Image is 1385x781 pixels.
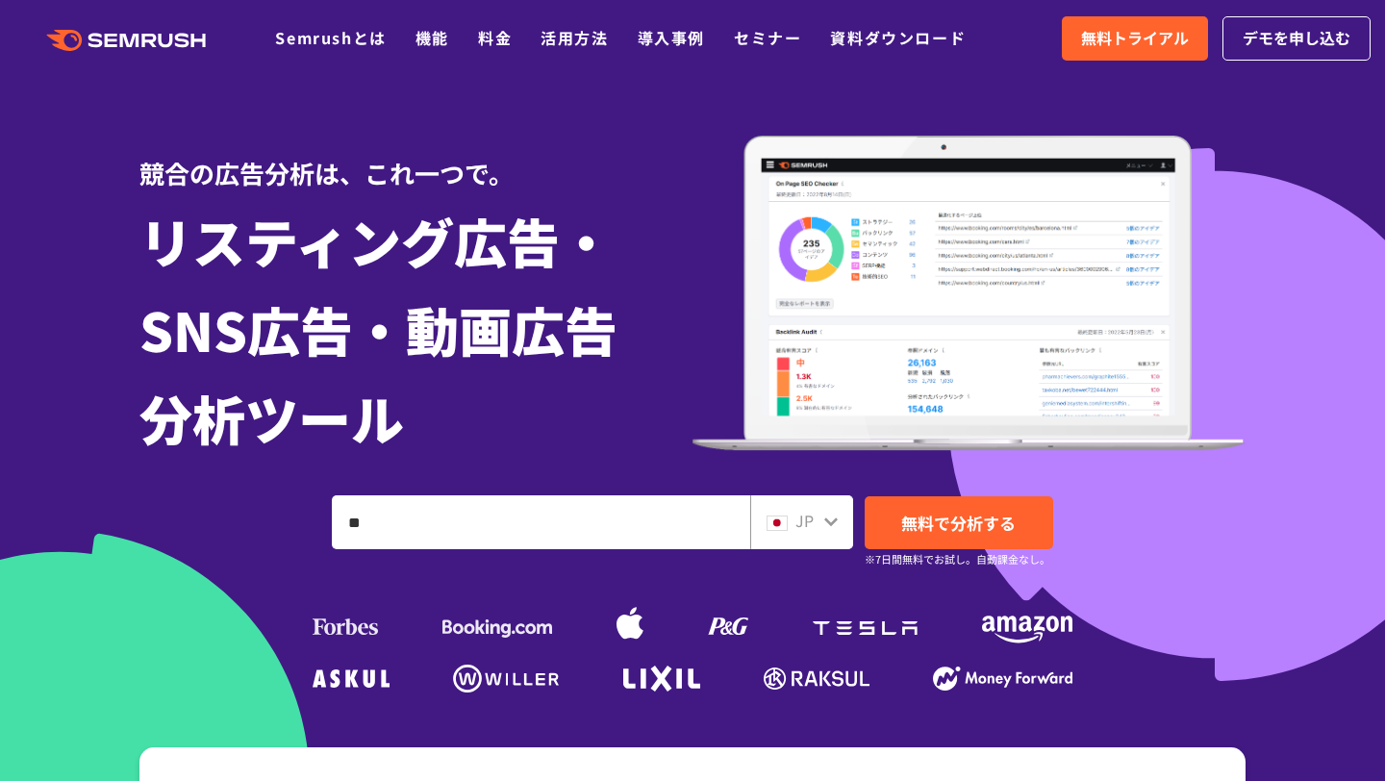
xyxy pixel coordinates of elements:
[1243,26,1350,51] span: デモを申し込む
[901,511,1016,535] span: 無料で分析する
[865,496,1053,549] a: 無料で分析する
[795,509,814,532] span: JP
[734,26,801,49] a: セミナー
[1081,26,1189,51] span: 無料トライアル
[139,196,692,462] h1: リスティング広告・ SNS広告・動画広告 分析ツール
[275,26,386,49] a: Semrushとは
[1222,16,1371,61] a: デモを申し込む
[1062,16,1208,61] a: 無料トライアル
[139,125,692,191] div: 競合の広告分析は、これ一つで。
[415,26,449,49] a: 機能
[830,26,966,49] a: 資料ダウンロード
[333,496,749,548] input: ドメイン、キーワードまたはURLを入力してください
[638,26,705,49] a: 導入事例
[478,26,512,49] a: 料金
[541,26,608,49] a: 活用方法
[865,550,1050,568] small: ※7日間無料でお試し。自動課金なし。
